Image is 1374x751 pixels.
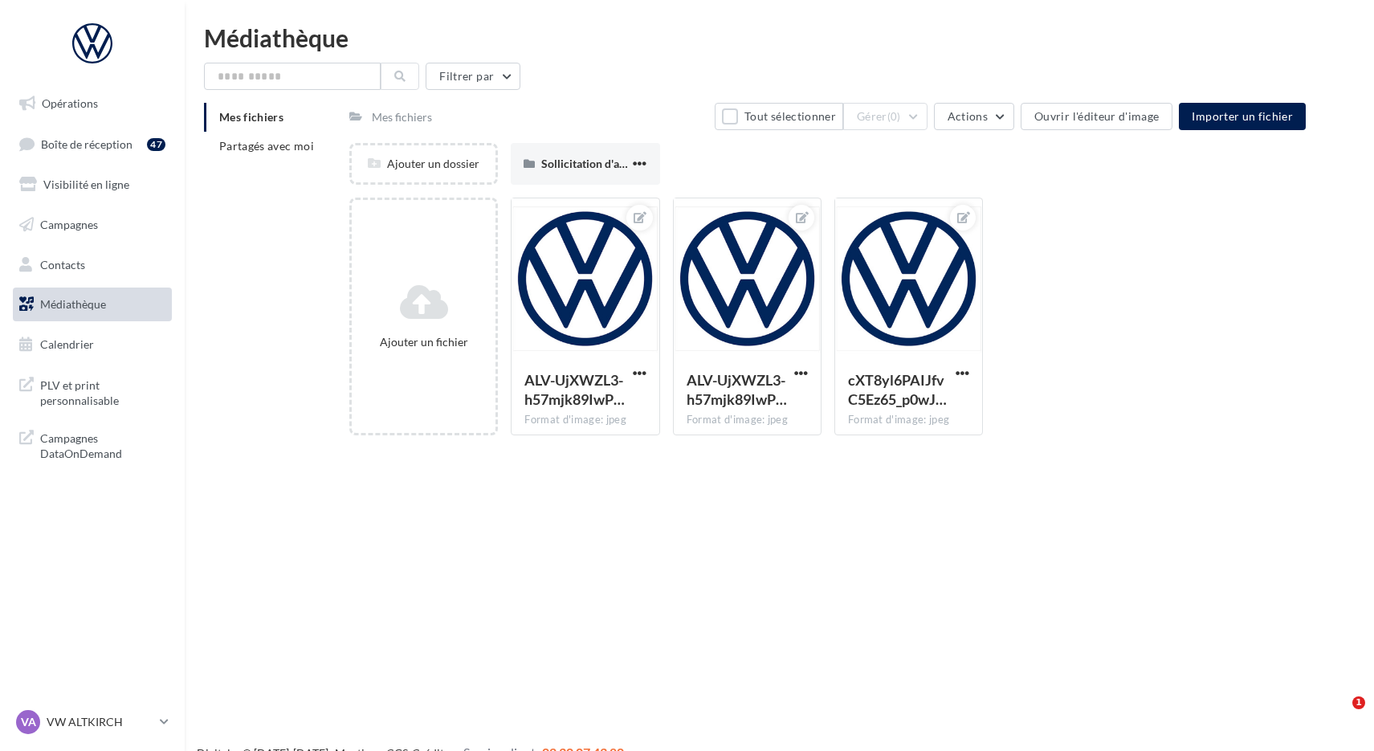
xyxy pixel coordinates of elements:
span: Calendrier [40,337,94,351]
div: Mes fichiers [372,109,432,125]
span: ALV-UjXWZL3-h57mjk89IwPeyAQpMX1Ryox9_unV32XjFmguPhmcfZja [687,371,787,408]
span: Campagnes DataOnDemand [40,427,165,462]
a: Médiathèque [10,288,175,321]
span: Sollicitation d'avis [541,157,633,170]
span: Importer un fichier [1192,109,1293,123]
span: ALV-UjXWZL3-h57mjk89IwPeyAQpMX1Ryox9_unV32XjFmguPhmcfZja [524,371,625,408]
a: Campagnes [10,208,175,242]
span: Visibilité en ligne [43,178,129,191]
p: VW ALTKIRCH [47,714,153,730]
button: Filtrer par [426,63,520,90]
a: Visibilité en ligne [10,168,175,202]
button: Gérer(0) [843,103,928,130]
span: PLV et print personnalisable [40,374,165,409]
span: VA [21,714,36,730]
span: Partagés avec moi [219,139,314,153]
span: Médiathèque [40,297,106,311]
span: Opérations [42,96,98,110]
span: Contacts [40,257,85,271]
a: PLV et print personnalisable [10,368,175,415]
a: Calendrier [10,328,175,361]
a: VA VW ALTKIRCH [13,707,172,737]
span: Mes fichiers [219,110,283,124]
div: Médiathèque [204,26,1355,50]
div: Format d'image: jpeg [524,413,646,427]
div: Format d'image: jpeg [848,413,969,427]
span: Actions [948,109,988,123]
span: (0) [887,110,901,123]
span: cXT8yl6PAIJfvC5Ez65_p0wJTlBOivKOPtUuEWPe5bD6OQRCZ9XLGLQaf1dvts_jzrLgH2gST5RYqPBg=s0 [848,371,947,408]
span: 1 [1352,696,1365,709]
button: Importer un fichier [1179,103,1306,130]
button: Tout sélectionner [715,103,843,130]
div: 47 [147,138,165,151]
a: Contacts [10,248,175,282]
a: Campagnes DataOnDemand [10,421,175,468]
a: Opérations [10,87,175,120]
a: Boîte de réception47 [10,127,175,161]
div: Format d'image: jpeg [687,413,808,427]
div: Ajouter un dossier [352,156,495,172]
div: Ajouter un fichier [358,334,489,350]
button: Ouvrir l'éditeur d'image [1021,103,1172,130]
iframe: Intercom live chat [1319,696,1358,735]
span: Boîte de réception [41,137,133,150]
span: Campagnes [40,218,98,231]
button: Actions [934,103,1014,130]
